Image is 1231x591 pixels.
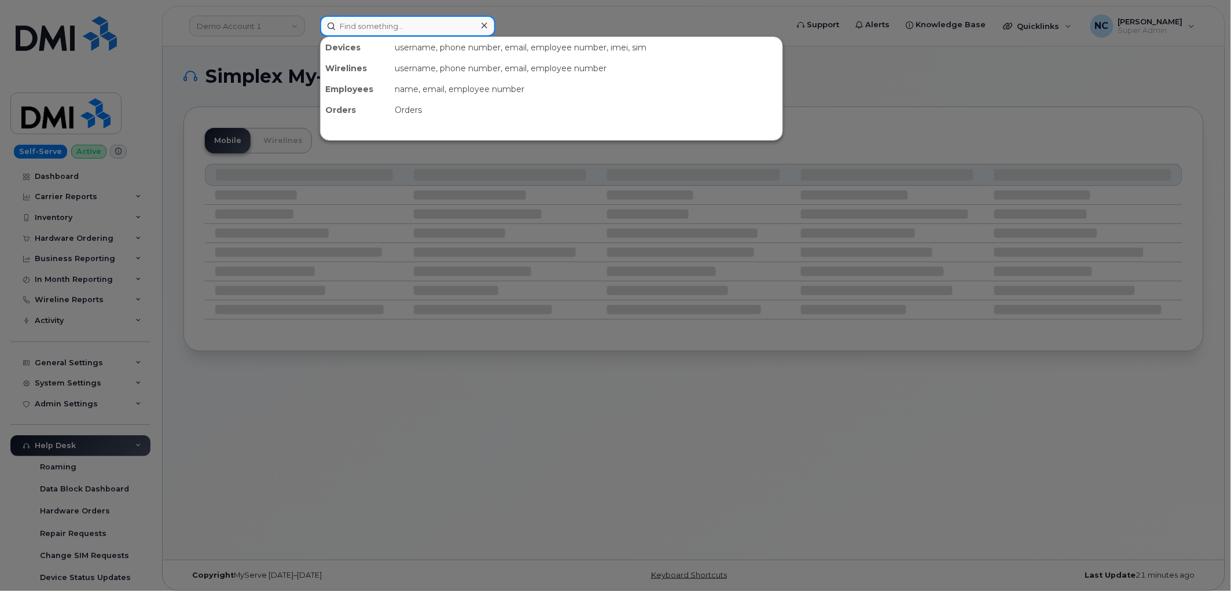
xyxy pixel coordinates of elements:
[321,58,390,79] div: Wirelines
[321,79,390,100] div: Employees
[390,37,782,58] div: username, phone number, email, employee number, imei, sim
[390,58,782,79] div: username, phone number, email, employee number
[390,79,782,100] div: name, email, employee number
[321,100,390,120] div: Orders
[390,100,782,120] div: Orders
[321,37,390,58] div: Devices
